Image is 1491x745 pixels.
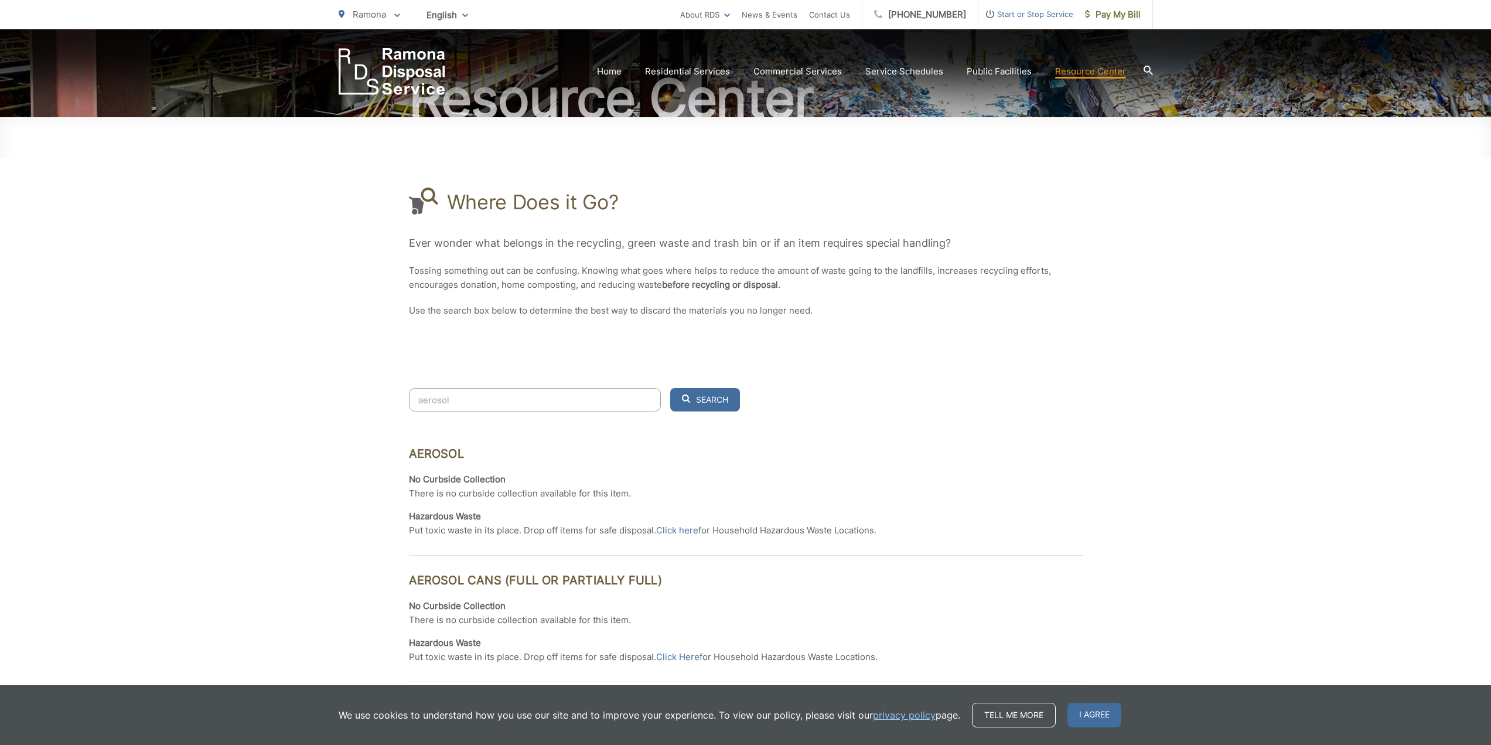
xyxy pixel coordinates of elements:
a: About RDS [680,8,730,22]
h3: Aerosol Cans (full or Partially Full) [409,573,1083,587]
a: Home [597,64,622,79]
p: We use cookies to understand how you use our site and to improve your experience. To view our pol... [339,708,960,722]
p: Tossing something out can be confusing. Knowing what goes where helps to reduce the amount of was... [409,264,1083,292]
span: Search [696,394,728,405]
p: There is no curbside collection available for this item. [409,487,631,501]
a: Residential Services [645,64,730,79]
strong: No Curbside Collection [409,474,506,485]
a: News & Events [742,8,797,22]
p: Use the search box below to determine the best way to discard the materials you no longer need. [409,304,1083,318]
button: Search [670,388,740,411]
a: Click Here [656,650,700,664]
span: I agree [1067,703,1121,727]
a: Commercial Services [753,64,842,79]
a: Tell me more [972,703,1056,727]
strong: Hazardous Waste [409,637,481,648]
p: Ever wonder what belongs in the recycling, green waste and trash bin or if an item requires speci... [409,234,1083,252]
a: EDCD logo. Return to the homepage. [339,48,445,95]
strong: Hazardous Waste [409,511,481,522]
span: Ramona [353,9,386,20]
span: English [418,5,477,25]
a: Public Facilities [967,64,1032,79]
h1: Where Does it Go? [447,190,619,214]
h3: Aerosol [409,447,1083,461]
a: Service Schedules [865,64,943,79]
span: Pay My Bill [1085,8,1141,22]
a: Resource Center [1055,64,1126,79]
a: Contact Us [809,8,850,22]
h2: Resource Center [339,69,1153,128]
strong: before recycling or disposal [662,279,778,290]
a: privacy policy [873,708,936,722]
a: Click here [656,523,698,538]
input: Search [409,388,661,411]
p: Put toxic waste in its place. Drop off items for safe disposal. for Household Hazardous Waste Loc... [409,523,876,538]
strong: No Curbside Collection [409,600,506,611]
p: There is no curbside collection available for this item. [409,613,631,627]
p: Put toxic waste in its place. Drop off items for safe disposal. for Household Hazardous Waste Loc... [409,650,878,664]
